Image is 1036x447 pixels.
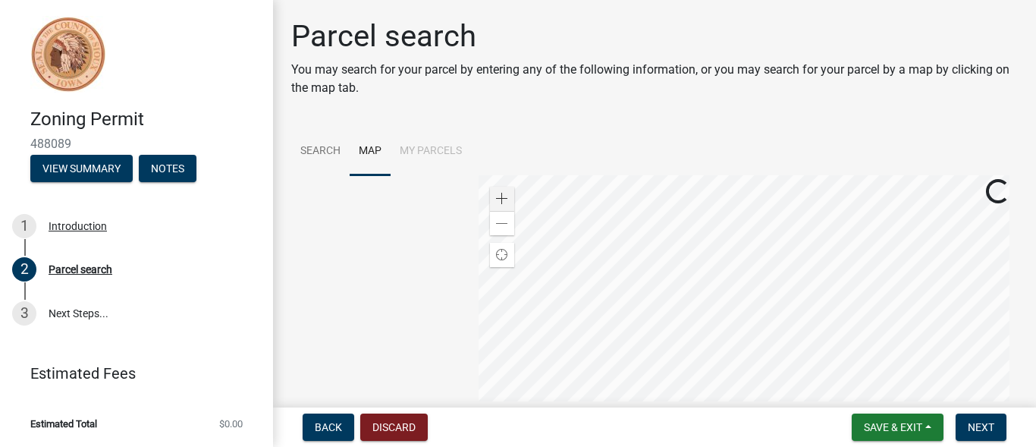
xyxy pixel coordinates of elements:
div: Introduction [49,221,107,231]
h4: Zoning Permit [30,109,261,131]
button: View Summary [30,155,133,182]
button: Notes [139,155,196,182]
span: Back [315,421,342,433]
button: Discard [360,414,428,441]
a: Map [350,127,391,176]
div: Zoom in [490,187,514,211]
wm-modal-confirm: Notes [139,163,196,175]
button: Next [956,414,1006,441]
span: Estimated Total [30,419,97,429]
button: Save & Exit [852,414,943,441]
p: You may search for your parcel by entering any of the following information, or you may search fo... [291,61,1018,97]
h1: Parcel search [291,18,1018,55]
button: Back [303,414,354,441]
div: 3 [12,301,36,326]
a: Search [291,127,350,176]
span: Next [968,421,994,433]
wm-modal-confirm: Summary [30,163,133,175]
div: 1 [12,214,36,238]
a: Estimated Fees [12,358,249,389]
div: Parcel search [49,264,112,275]
div: Find my location [490,243,514,267]
img: Sioux County, Iowa [30,16,106,93]
div: Zoom out [490,211,514,235]
div: 2 [12,257,36,282]
span: 488089 [30,137,243,151]
span: Save & Exit [864,421,922,433]
span: $0.00 [219,419,243,429]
